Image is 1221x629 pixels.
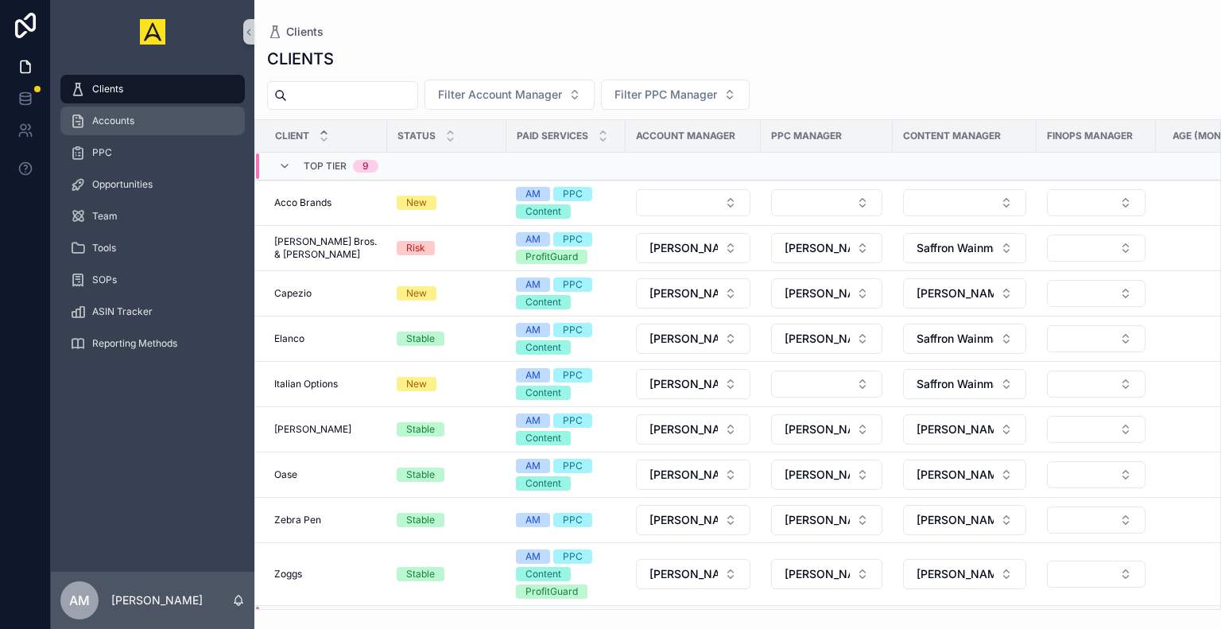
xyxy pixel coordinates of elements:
[92,146,112,159] span: PPC
[903,189,1026,216] button: Select Button
[563,232,583,247] div: PPC
[903,233,1026,263] button: Select Button
[92,274,117,286] span: SOPs
[525,278,541,292] div: AM
[525,414,541,428] div: AM
[1047,280,1145,307] button: Select Button
[771,278,882,309] button: Select Button
[1047,130,1133,142] span: FinOps Manager
[274,332,304,345] span: Elanco
[771,371,882,398] button: Select Button
[60,138,245,167] a: PPC
[525,368,541,382] div: AM
[649,376,718,392] span: [PERSON_NAME]
[563,368,583,382] div: PPC
[406,513,435,527] div: Stable
[903,559,1026,589] button: Select Button
[525,386,561,400] div: Content
[92,178,153,191] span: Opportunities
[785,421,850,437] span: [PERSON_NAME]
[304,160,347,173] span: Top Tier
[438,87,562,103] span: Filter Account Manager
[917,512,994,528] span: [PERSON_NAME]
[563,187,583,201] div: PPC
[60,107,245,135] a: Accounts
[406,332,435,346] div: Stable
[517,130,588,142] span: Paid Services
[406,377,427,391] div: New
[406,286,427,301] div: New
[92,210,118,223] span: Team
[92,305,153,318] span: ASIN Tracker
[903,414,1026,445] button: Select Button
[406,241,425,255] div: Risk
[771,460,882,490] button: Select Button
[903,324,1026,354] button: Select Button
[636,189,750,216] button: Select Button
[636,278,750,309] button: Select Button
[917,240,994,256] span: Saffron Wainman
[525,340,561,355] div: Content
[563,513,583,527] div: PPC
[785,331,850,347] span: [PERSON_NAME]
[60,234,245,262] a: Tools
[771,324,882,354] button: Select Button
[111,592,203,608] p: [PERSON_NAME]
[362,160,369,173] div: 9
[274,378,338,390] span: Italian Options
[771,414,882,445] button: Select Button
[1047,371,1145,398] button: Select Button
[525,459,541,473] div: AM
[1047,325,1145,352] button: Select Button
[903,505,1026,535] button: Select Button
[917,285,994,301] span: [PERSON_NAME]
[636,460,750,490] button: Select Button
[1047,461,1145,488] button: Select Button
[649,285,718,301] span: [PERSON_NAME]
[1047,561,1145,588] button: Select Button
[636,130,735,142] span: Account Manager
[406,196,427,210] div: New
[92,115,134,127] span: Accounts
[274,514,321,526] span: Zebra Pen
[563,278,583,292] div: PPC
[917,376,994,392] span: Saffron Wainman
[525,584,578,599] div: ProfitGuard
[525,204,561,219] div: Content
[275,130,309,142] span: Client
[274,235,378,261] span: [PERSON_NAME] Bros. & [PERSON_NAME]
[60,329,245,358] a: Reporting Methods
[903,369,1026,399] button: Select Button
[69,591,90,610] span: AM
[525,431,561,445] div: Content
[525,513,541,527] div: AM
[614,87,717,103] span: Filter PPC Manager
[406,567,435,581] div: Stable
[1047,235,1145,262] button: Select Button
[525,250,578,264] div: ProfitGuard
[525,549,541,564] div: AM
[406,422,435,437] div: Stable
[267,48,334,70] h1: CLIENTS
[525,476,561,491] div: Content
[563,414,583,428] div: PPC
[267,24,324,40] a: Clients
[1047,416,1145,443] button: Select Button
[903,278,1026,309] button: Select Button
[525,323,541,337] div: AM
[525,232,541,247] div: AM
[274,423,351,436] span: [PERSON_NAME]
[771,505,882,535] button: Select Button
[903,130,1001,142] span: Content Manager
[60,170,245,199] a: Opportunities
[397,130,436,142] span: Status
[649,566,718,582] span: [PERSON_NAME]
[525,295,561,309] div: Content
[771,130,842,142] span: PPC Manager
[60,297,245,326] a: ASIN Tracker
[92,337,177,350] span: Reporting Methods
[771,559,882,589] button: Select Button
[274,568,302,580] span: Zoggs
[424,80,595,110] button: Select Button
[917,467,994,483] span: [PERSON_NAME]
